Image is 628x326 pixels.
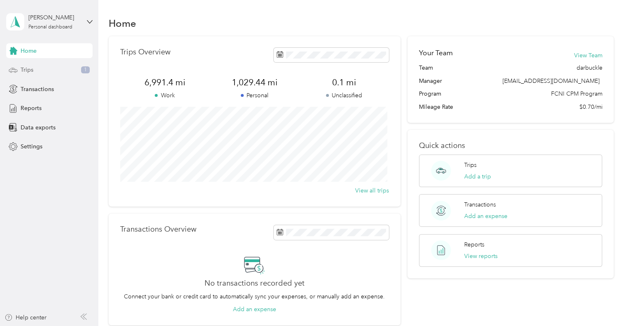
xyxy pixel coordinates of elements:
p: Work [120,91,210,100]
span: 1 [81,66,90,74]
p: Transactions [464,200,496,209]
p: Transactions Overview [120,225,196,234]
button: Add an expense [233,305,276,314]
h2: Your Team [419,48,453,58]
span: Home [21,47,37,55]
button: View Team [574,51,602,60]
span: Settings [21,142,42,151]
span: Reports [21,104,42,113]
span: Transactions [21,85,54,94]
p: Trips Overview [120,48,170,56]
span: Data exports [21,123,56,132]
button: Add a trip [464,172,491,181]
span: Trips [21,66,33,74]
h2: No transactions recorded yet [205,279,305,288]
p: Reports [464,240,484,249]
div: [PERSON_NAME] [28,13,80,22]
p: Unclassified [299,91,389,100]
span: 0.1 mi [299,77,389,88]
span: 6,991.4 mi [120,77,210,88]
span: Team [419,63,433,72]
iframe: Everlance-gr Chat Button Frame [582,280,628,326]
h1: Home [109,19,136,28]
button: Add an expense [464,212,507,220]
button: View reports [464,252,498,260]
p: Personal [209,91,299,100]
span: [EMAIL_ADDRESS][DOMAIN_NAME] [502,77,599,84]
span: FCNI CPM Program [551,89,602,98]
span: Manager [419,77,442,85]
p: Trips [464,161,477,169]
span: 1,029.44 mi [209,77,299,88]
span: Program [419,89,441,98]
div: Personal dashboard [28,25,72,30]
p: Quick actions [419,141,602,150]
span: Mileage Rate [419,103,453,111]
span: darbuckle [576,63,602,72]
p: Connect your bank or credit card to automatically sync your expenses, or manually add an expense. [124,292,385,301]
button: Help center [5,313,47,322]
span: $0.70/mi [579,103,602,111]
button: View all trips [355,186,389,195]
